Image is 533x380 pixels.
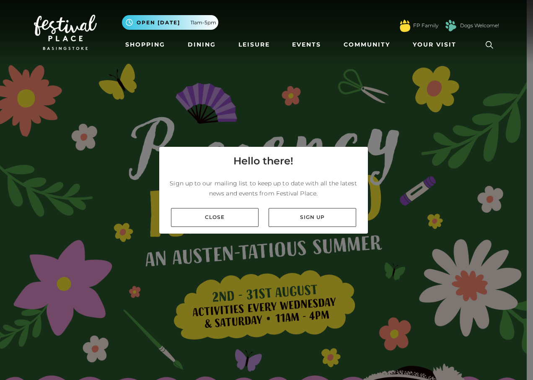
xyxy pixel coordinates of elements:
[233,154,293,169] h4: Hello there!
[122,15,218,30] button: Open [DATE] 11am-5pm
[340,37,393,52] a: Community
[409,37,464,52] a: Your Visit
[269,208,356,227] a: Sign up
[235,37,273,52] a: Leisure
[171,208,259,227] a: Close
[137,19,180,26] span: Open [DATE]
[34,15,97,50] img: Festival Place Logo
[191,19,216,26] span: 11am-5pm
[122,37,168,52] a: Shopping
[166,178,361,198] p: Sign up to our mailing list to keep up to date with all the latest news and events from Festival ...
[460,22,499,29] a: Dogs Welcome!
[413,22,438,29] a: FP Family
[289,37,324,52] a: Events
[184,37,219,52] a: Dining
[413,40,456,49] span: Your Visit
